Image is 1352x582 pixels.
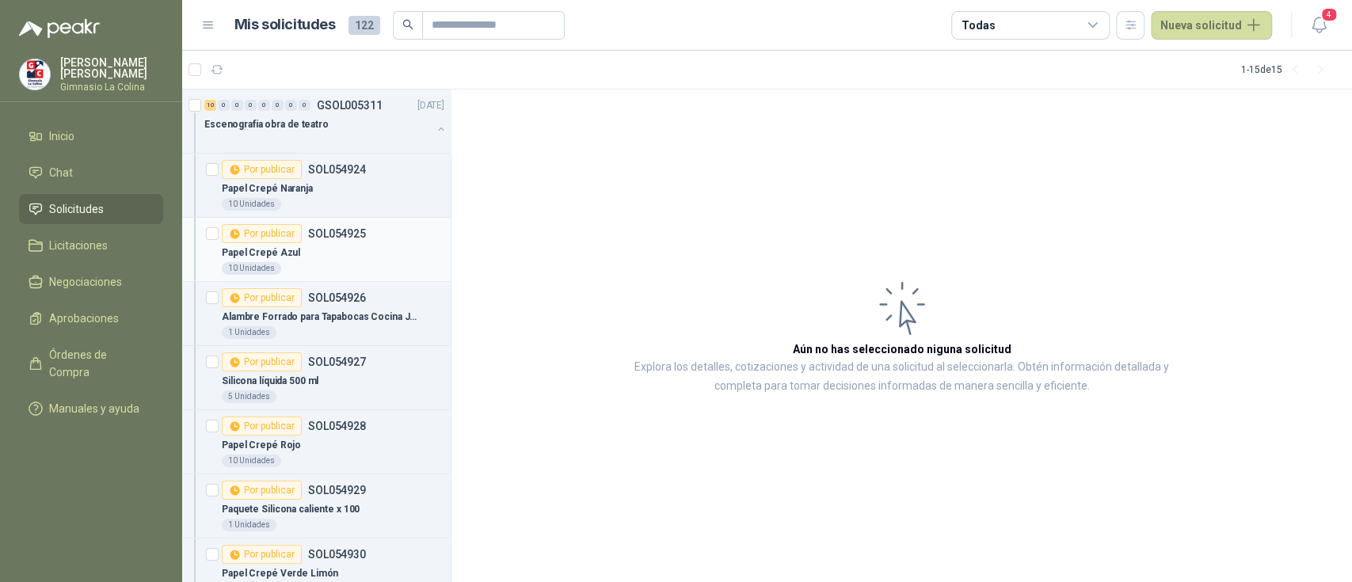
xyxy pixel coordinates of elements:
[182,346,451,410] a: Por publicarSOL054927Silicona líquida 500 ml5 Unidades
[272,100,284,111] div: 0
[308,164,366,175] p: SOL054924
[793,340,1011,358] h3: Aún no has seleccionado niguna solicitud
[182,282,451,346] a: Por publicarSOL054926Alambre Forrado para Tapabocas Cocina Jardinería 30 Metros1 Unidades
[317,100,383,111] p: GSOL005311
[222,352,302,371] div: Por publicar
[1151,11,1272,40] button: Nueva solicitud
[19,19,100,38] img: Logo peakr
[222,198,281,211] div: 10 Unidades
[19,303,163,333] a: Aprobaciones
[234,13,336,36] h1: Mis solicitudes
[222,326,276,339] div: 1 Unidades
[49,310,119,327] span: Aprobaciones
[222,310,419,325] p: Alambre Forrado para Tapabocas Cocina Jardinería 30 Metros
[222,455,281,467] div: 10 Unidades
[222,224,302,243] div: Por publicar
[60,82,163,92] p: Gimnasio La Colina
[60,57,163,79] p: [PERSON_NAME] [PERSON_NAME]
[49,400,139,417] span: Manuales y ayuda
[19,158,163,188] a: Chat
[308,549,366,560] p: SOL054930
[182,474,451,538] a: Por publicarSOL054929Paquete Silicona caliente x 1001 Unidades
[258,100,270,111] div: 0
[222,181,313,196] p: Papel Crepé Naranja
[19,340,163,387] a: Órdenes de Compra
[222,374,318,389] p: Silicona líquida 500 ml
[204,96,447,146] a: 10 0 0 0 0 0 0 0 GSOL005311[DATE] Escenografia obra de teatro
[222,481,302,500] div: Por publicar
[49,127,74,145] span: Inicio
[204,100,216,111] div: 10
[49,237,108,254] span: Licitaciones
[222,519,276,531] div: 1 Unidades
[299,100,310,111] div: 0
[222,417,302,436] div: Por publicar
[49,164,73,181] span: Chat
[222,545,302,564] div: Por publicar
[308,485,366,496] p: SOL054929
[308,420,366,432] p: SOL054928
[308,356,366,367] p: SOL054927
[19,394,163,424] a: Manuales y ayuda
[19,194,163,224] a: Solicitudes
[417,98,444,113] p: [DATE]
[49,200,104,218] span: Solicitudes
[1241,57,1333,82] div: 1 - 15 de 15
[245,100,257,111] div: 0
[285,100,297,111] div: 0
[222,288,302,307] div: Por publicar
[19,121,163,151] a: Inicio
[348,16,380,35] span: 122
[20,59,50,89] img: Company Logo
[610,358,1194,396] p: Explora los detalles, cotizaciones y actividad de una solicitud al seleccionarla. Obtén informaci...
[231,100,243,111] div: 0
[222,566,338,581] p: Papel Crepé Verde Limón
[204,117,329,132] p: Escenografia obra de teatro
[19,230,163,261] a: Licitaciones
[49,273,122,291] span: Negociaciones
[1320,7,1338,22] span: 4
[222,390,276,403] div: 5 Unidades
[49,346,148,381] span: Órdenes de Compra
[1304,11,1333,40] button: 4
[222,502,360,517] p: Paquete Silicona caliente x 100
[962,17,995,34] div: Todas
[182,218,451,282] a: Por publicarSOL054925Papel Crepé Azul10 Unidades
[308,228,366,239] p: SOL054925
[19,267,163,297] a: Negociaciones
[182,410,451,474] a: Por publicarSOL054928Papel Crepé Rojo10 Unidades
[402,19,413,30] span: search
[222,262,281,275] div: 10 Unidades
[222,438,301,453] p: Papel Crepé Rojo
[308,292,366,303] p: SOL054926
[222,245,300,261] p: Papel Crepé Azul
[218,100,230,111] div: 0
[222,160,302,179] div: Por publicar
[182,154,451,218] a: Por publicarSOL054924Papel Crepé Naranja10 Unidades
